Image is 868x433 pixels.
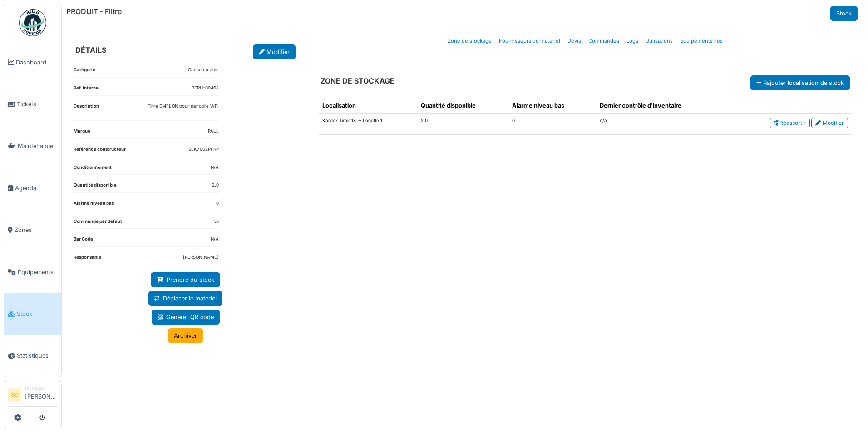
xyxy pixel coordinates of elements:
th: Quantité disponible [417,98,508,114]
dt: Alarme niveau bas [74,200,114,211]
a: Logs [623,30,642,52]
span: Agenda [15,184,58,192]
dd: Consommable [188,67,219,74]
a: Statistiques [4,335,61,377]
a: Maintenance [4,125,61,167]
a: Modifier [253,44,296,59]
dt: Ref. interne [74,85,99,95]
td: 2.0 [417,114,508,135]
a: Déplacer le matériel [148,291,222,306]
a: Stock [4,293,61,335]
span: Stock [17,310,58,318]
td: 0 [508,114,596,135]
dt: Quantité disponible [74,182,117,192]
a: Équipements [4,251,61,293]
dd: PALL [208,128,219,135]
span: Zones [15,226,58,234]
dd: N/A [211,236,219,243]
span: translation missing: fr.bar_code [74,236,93,241]
dt: Marque [74,128,90,138]
dd: 0 [216,200,219,207]
h6: ZONE DE STOCKAGE [321,77,395,85]
a: Archiver [168,328,203,343]
dd: BEPH-00464 [192,85,219,92]
a: Générer QR code [152,310,220,325]
span: Équipements [18,268,58,276]
dd: 1.0 [213,218,219,225]
a: SD Manager[PERSON_NAME] [8,385,58,407]
span: Tickets [17,100,58,108]
button: Rajouter localisation de stock [750,75,850,90]
a: Dashboard [4,41,61,83]
a: Prendre du stock [151,272,220,287]
th: Localisation [319,98,417,114]
dt: Commande par défaut [74,218,122,229]
h6: PRODUIT - Filtre [66,7,122,16]
a: Utilisations [642,30,676,52]
td: n/a [596,114,727,135]
a: Fournisseurs de matériel [495,30,564,52]
dt: Catégorie [74,67,95,77]
li: [PERSON_NAME] [25,385,58,404]
p: Filtre EMFLON pour panoplie WFI [148,103,219,110]
a: Zone de stockage [444,30,495,52]
a: Commandes [585,30,623,52]
span: Statistiques [17,351,58,360]
img: Badge_color-CXgf-gQk.svg [19,9,46,36]
span: Dashboard [16,58,58,67]
dd: SLK7002PFRP [188,146,219,153]
a: Agenda [4,167,61,209]
li: SD [8,388,21,402]
a: Devis [564,30,585,52]
th: Dernier contrôle d'inventaire [596,98,727,114]
a: Equipements liés [676,30,726,52]
a: Modifier [811,118,848,128]
td: Kardex Tiroir 18 -> Logette 1 [319,114,417,135]
a: Réassortir [770,118,810,128]
dt: Conditionnement [74,164,112,175]
dd: [PERSON_NAME] [183,254,219,261]
span: Maintenance [18,142,58,150]
a: Stock [830,6,858,21]
a: Zones [4,209,61,251]
th: Alarme niveau bas [508,98,596,114]
dd: N/A [211,164,219,171]
a: Tickets [4,83,61,125]
dd: 2.0 [212,182,219,189]
dt: Description [74,103,99,121]
div: Manager [25,385,58,392]
dt: Responsable [74,254,101,265]
h6: DÉTAILS [75,46,106,54]
dt: Référence constructeur [74,146,126,157]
